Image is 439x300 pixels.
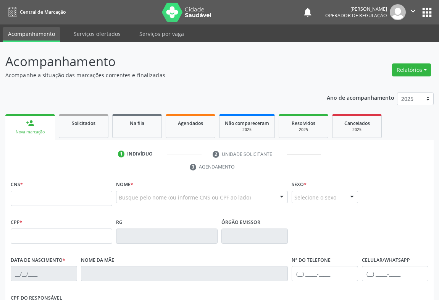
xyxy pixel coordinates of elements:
i:  [409,7,417,15]
label: Nome [116,179,133,191]
span: Resolvidos [292,120,315,126]
button: apps [420,6,434,19]
div: 2025 [225,127,269,133]
span: Solicitados [72,120,95,126]
label: CNS [11,179,23,191]
p: Ano de acompanhamento [327,92,394,102]
p: Acompanhamento [5,52,305,71]
label: Sexo [292,179,307,191]
img: img [390,4,406,20]
a: Serviços ofertados [68,27,126,41]
a: Serviços por vaga [134,27,189,41]
span: Na fila [130,120,144,126]
input: (__) _____-_____ [362,266,428,281]
span: Não compareceram [225,120,269,126]
button:  [406,4,420,20]
div: person_add [26,119,34,127]
span: Operador de regulação [325,12,387,19]
span: Central de Marcação [20,9,66,15]
label: Nome da mãe [81,255,114,266]
label: Data de nascimento [11,255,65,266]
input: __/__/____ [11,266,77,281]
span: Busque pelo nome (ou informe CNS ou CPF ao lado) [119,193,251,201]
label: Nº do Telefone [292,255,331,266]
div: 2025 [284,127,323,133]
button: notifications [302,7,313,18]
label: RG [116,217,123,229]
span: Agendados [178,120,203,126]
div: Nova marcação [11,129,50,135]
input: (__) _____-_____ [292,266,358,281]
div: Indivíduo [127,151,153,157]
a: Central de Marcação [5,6,66,18]
button: Relatórios [392,63,431,76]
span: Cancelados [344,120,370,126]
label: Celular/WhatsApp [362,255,410,266]
div: 2025 [338,127,376,133]
div: 1 [118,151,125,157]
p: Acompanhe a situação das marcações correntes e finalizadas [5,71,305,79]
span: Selecione o sexo [294,193,336,201]
label: Órgão emissor [221,217,260,229]
a: Acompanhamento [3,27,60,42]
div: [PERSON_NAME] [325,6,387,12]
label: CPF [11,217,22,229]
